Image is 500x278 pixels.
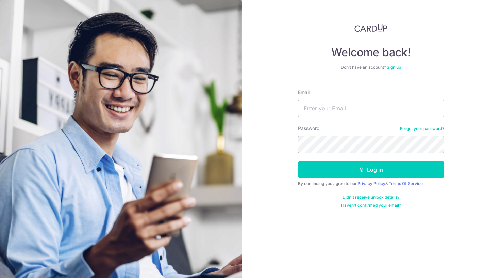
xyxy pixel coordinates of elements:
[387,65,401,70] a: Sign up
[298,125,320,132] label: Password
[298,181,444,186] div: By continuing you agree to our &
[298,46,444,59] h4: Welcome back!
[354,24,388,32] img: CardUp Logo
[298,65,444,70] div: Don’t have an account?
[298,161,444,178] button: Log in
[357,181,385,186] a: Privacy Policy
[298,89,310,96] label: Email
[400,126,444,132] a: Forgot your password?
[343,195,399,200] a: Didn't receive unlock details?
[389,181,423,186] a: Terms Of Service
[341,203,401,208] a: Haven't confirmed your email?
[298,100,444,117] input: Enter your Email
